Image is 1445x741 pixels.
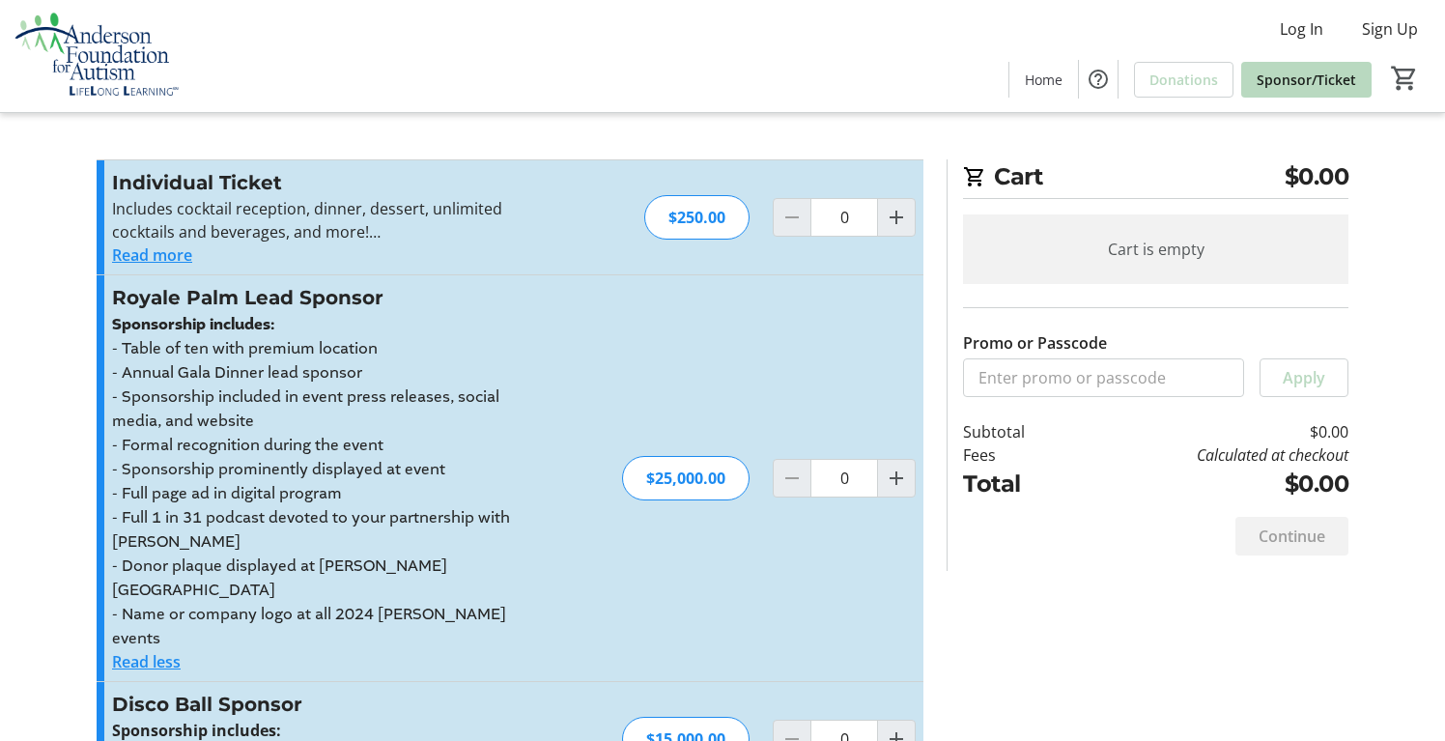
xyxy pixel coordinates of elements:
[112,435,383,455] span: - Formal recognition during the event
[878,199,915,236] button: Increment by one
[878,460,915,497] button: Increment by one
[810,198,878,237] input: Individual Ticket Quantity
[112,386,499,431] span: - Sponsorship included in event press releases, social media, and website
[644,195,750,240] div: $250.00
[112,168,534,197] h3: Individual Ticket
[112,604,506,648] span: - Name or company logo at all 2024 [PERSON_NAME] events
[963,331,1107,355] label: Promo or Passcode
[963,214,1348,284] div: Cart is empty
[1260,358,1348,397] button: Apply
[112,314,274,335] strong: Sponsorship includes:
[112,243,192,267] button: Read more
[1075,420,1348,443] td: $0.00
[810,459,878,498] input: Royale Palm Lead Sponsor Quantity
[1134,62,1233,98] a: Donations
[112,507,510,552] span: - Full 1 in 31 podcast devoted to your partnership with [PERSON_NAME]
[1387,61,1422,96] button: Cart
[112,650,181,673] button: Read less
[1283,366,1325,389] span: Apply
[963,467,1075,501] td: Total
[963,420,1075,443] td: Subtotal
[622,456,750,500] div: $25,000.00
[1264,14,1339,44] button: Log In
[112,483,342,503] span: - Full page ad in digital program
[963,358,1244,397] input: Enter promo or passcode
[1079,60,1118,99] button: Help
[1149,70,1218,90] span: Donations
[1257,70,1356,90] span: Sponsor/Ticket
[112,197,534,243] p: Includes cocktail reception, dinner, dessert, unlimited cocktails and beverages, and more!
[1241,62,1372,98] a: Sponsor/Ticket
[112,338,378,358] span: - Table of ten with premium location
[963,443,1075,467] td: Fees
[1075,443,1348,467] td: Calculated at checkout
[112,362,362,383] span: - Annual Gala Dinner lead sponsor
[112,690,534,719] h3: Disco Ball Sponsor
[112,459,445,479] span: - Sponsorship prominently displayed at event
[12,8,184,104] img: Anderson Foundation for Autism 's Logo
[1346,14,1433,44] button: Sign Up
[1285,159,1349,194] span: $0.00
[1280,17,1323,41] span: Log In
[1009,62,1078,98] a: Home
[112,720,281,741] strong: Sponsorship includes:
[963,159,1348,199] h2: Cart
[1025,70,1062,90] span: Home
[1362,17,1418,41] span: Sign Up
[112,556,447,600] span: - Donor plaque displayed at [PERSON_NAME][GEOGRAPHIC_DATA]
[1075,467,1348,501] td: $0.00
[112,283,534,312] h3: Royale Palm Lead Sponsor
